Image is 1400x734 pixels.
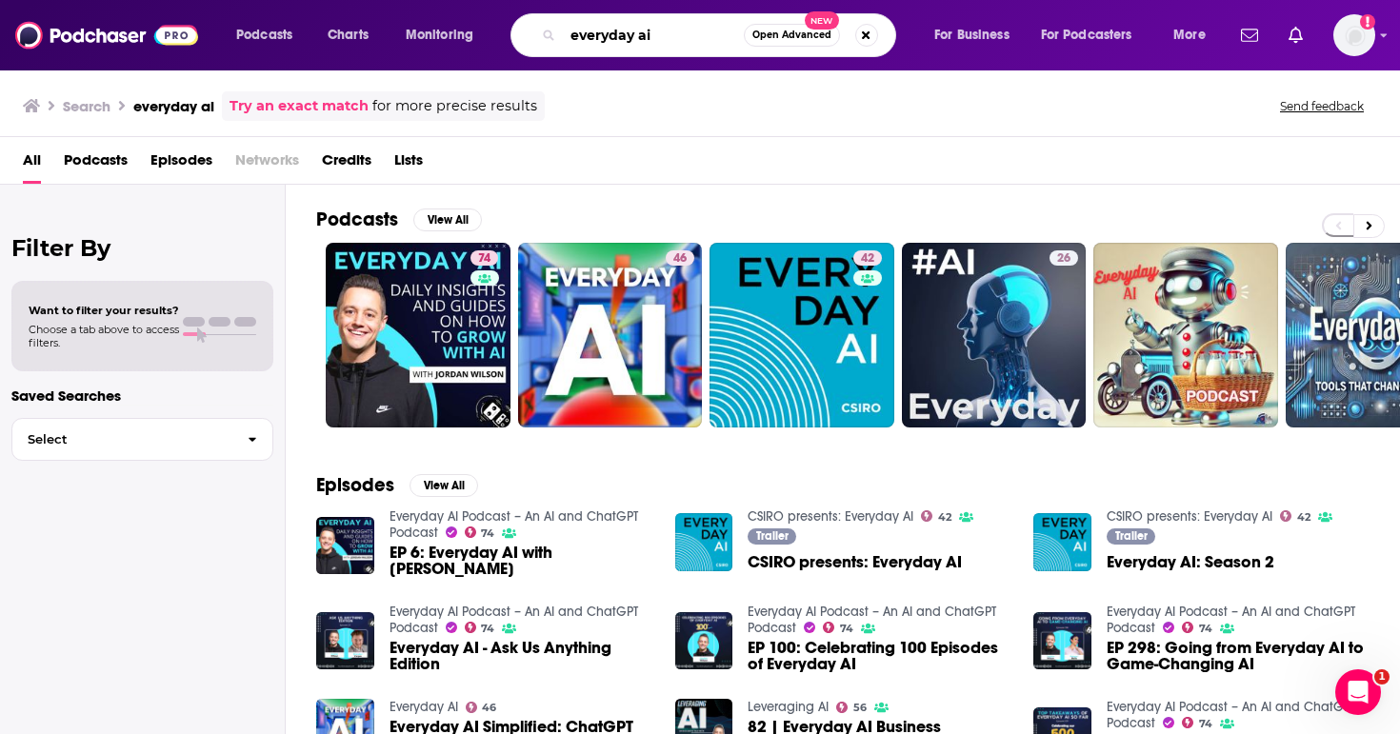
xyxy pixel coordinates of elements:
[230,95,369,117] a: Try an exact match
[11,387,273,405] p: Saved Searches
[315,20,380,50] a: Charts
[744,24,840,47] button: Open AdvancedNew
[482,704,496,712] span: 46
[748,699,829,715] a: Leveraging AI
[1033,612,1091,670] img: EP 298: Going from Everyday AI to Game-Changing AI
[64,145,128,184] span: Podcasts
[1173,22,1206,49] span: More
[390,699,458,715] a: Everyday AI
[236,22,292,49] span: Podcasts
[1333,14,1375,56] span: Logged in as Simran12080
[1050,250,1078,266] a: 26
[1360,14,1375,30] svg: Add a profile image
[390,640,652,672] a: Everyday AI - Ask Us Anything Edition
[481,529,494,538] span: 74
[1281,19,1310,51] a: Show notifications dropdown
[1115,530,1148,542] span: Trailer
[934,22,1010,49] span: For Business
[394,145,423,184] a: Lists
[840,625,853,633] span: 74
[29,304,179,317] span: Want to filter your results?
[316,612,374,670] img: Everyday AI - Ask Us Anything Edition
[902,243,1087,427] a: 26
[673,249,687,268] span: 46
[406,22,473,49] span: Monitoring
[235,145,299,184] span: Networks
[481,625,494,633] span: 74
[11,418,273,461] button: Select
[465,526,495,538] a: 74
[675,513,733,571] img: CSIRO presents: Everyday AI
[529,13,914,57] div: Search podcasts, credits, & more...
[29,323,179,349] span: Choose a tab above to access filters.
[1041,22,1132,49] span: For Podcasters
[1333,14,1375,56] button: Show profile menu
[675,612,733,670] img: EP 100: Celebrating 100 Episodes of Everyday AI
[1057,249,1070,268] span: 26
[11,234,273,262] h2: Filter By
[466,702,497,713] a: 46
[372,95,537,117] span: for more precise results
[328,22,369,49] span: Charts
[23,145,41,184] span: All
[748,604,996,636] a: Everyday AI Podcast – An AI and ChatGPT Podcast
[390,545,652,577] span: EP 6: Everyday AI with [PERSON_NAME]
[748,508,913,525] a: CSIRO presents: Everyday AI
[805,11,839,30] span: New
[861,249,874,268] span: 42
[938,513,951,522] span: 42
[823,622,853,633] a: 74
[1029,20,1160,50] button: open menu
[1182,622,1212,633] a: 74
[150,145,212,184] a: Episodes
[316,208,482,231] a: PodcastsView All
[413,208,482,231] button: View All
[748,554,962,570] a: CSIRO presents: Everyday AI
[563,20,744,50] input: Search podcasts, credits, & more...
[390,604,638,636] a: Everyday AI Podcast – An AI and ChatGPT Podcast
[1107,640,1370,672] a: EP 298: Going from Everyday AI to Game-Changing AI
[836,702,867,713] a: 56
[410,474,478,497] button: View All
[921,510,951,522] a: 42
[1233,19,1266,51] a: Show notifications dropdown
[1280,510,1310,522] a: 42
[316,208,398,231] h2: Podcasts
[853,250,882,266] a: 42
[390,545,652,577] a: EP 6: Everyday AI with Aaron Barreiro
[1374,669,1390,684] span: 1
[1199,625,1212,633] span: 74
[326,243,510,427] a: 74
[518,243,703,427] a: 46
[748,640,1010,672] a: EP 100: Celebrating 100 Episodes of Everyday AI
[316,473,478,497] a: EpisodesView All
[1107,699,1355,731] a: Everyday AI Podcast – An AI and ChatGPT Podcast
[316,517,374,575] img: EP 6: Everyday AI with Aaron Barreiro
[1033,513,1091,571] img: Everyday AI: Season 2
[12,433,232,446] span: Select
[1107,554,1274,570] a: Everyday AI: Season 2
[921,20,1033,50] button: open menu
[465,622,495,633] a: 74
[666,250,694,266] a: 46
[390,508,638,541] a: Everyday AI Podcast – An AI and ChatGPT Podcast
[15,17,198,53] img: Podchaser - Follow, Share and Rate Podcasts
[63,97,110,115] h3: Search
[223,20,317,50] button: open menu
[1107,604,1355,636] a: Everyday AI Podcast – An AI and ChatGPT Podcast
[1182,717,1212,728] a: 74
[478,249,490,268] span: 74
[322,145,371,184] a: Credits
[1107,508,1272,525] a: CSIRO presents: Everyday AI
